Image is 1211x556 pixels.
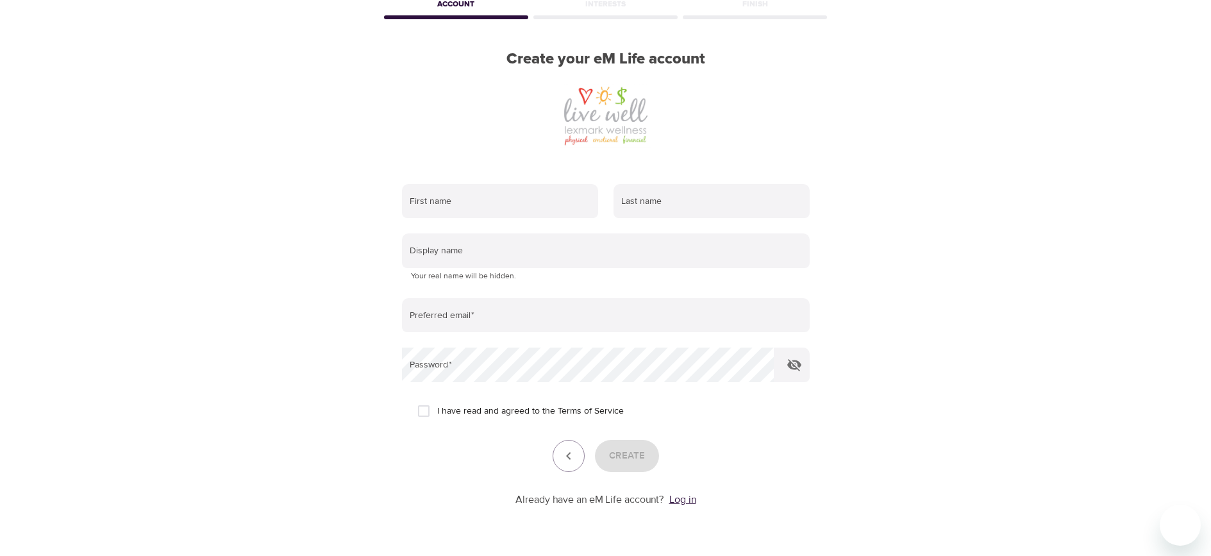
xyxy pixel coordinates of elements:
[411,270,801,283] p: Your real name will be hidden.
[558,405,624,418] a: Terms of Service
[560,84,651,148] img: Lexmark%20Logo.jfif
[515,493,664,507] p: Already have an eM Life account?
[381,50,830,69] h2: Create your eM Life account
[437,405,624,418] span: I have read and agreed to the
[669,493,696,506] a: Log in
[1160,505,1201,546] iframe: Button to launch messaging window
